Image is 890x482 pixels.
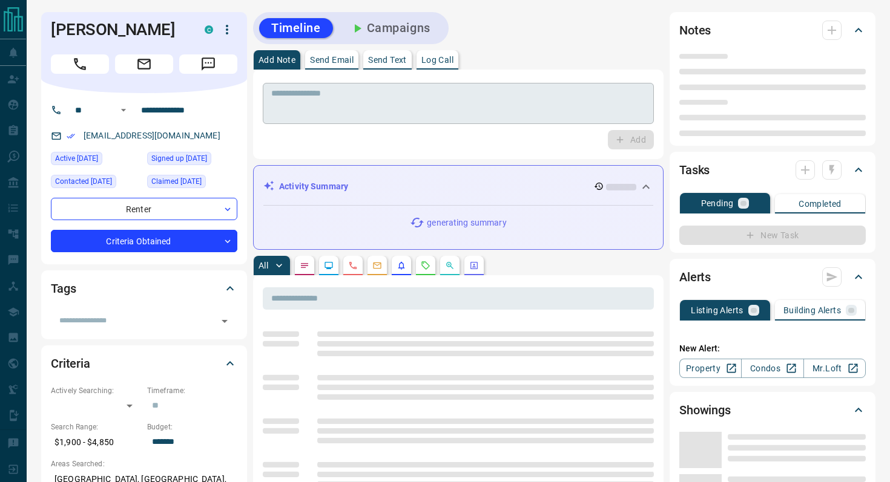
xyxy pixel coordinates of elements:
p: generating summary [427,217,506,229]
button: Open [116,103,131,117]
a: Property [679,359,742,378]
div: Tags [51,274,237,303]
h2: Tasks [679,160,710,180]
h2: Notes [679,21,711,40]
div: Mon Jun 26 2017 [147,152,237,169]
div: Criteria Obtained [51,230,237,252]
span: Email [115,54,173,74]
div: Renter [51,198,237,220]
p: $1,900 - $4,850 [51,432,141,452]
svg: Email Verified [67,132,75,140]
span: Message [179,54,237,74]
h2: Alerts [679,267,711,287]
svg: Opportunities [445,261,455,270]
p: All [259,261,268,270]
p: Activity Summary [279,180,348,193]
div: Criteria [51,349,237,378]
span: Call [51,54,109,74]
button: Campaigns [338,18,443,38]
p: Areas Searched: [51,458,237,469]
svg: Emails [372,261,382,270]
div: Notes [679,16,866,45]
p: Building Alerts [783,306,841,314]
div: Thu Dec 19 2024 [147,175,237,192]
h2: Showings [679,400,731,420]
svg: Requests [421,261,430,270]
button: Timeline [259,18,333,38]
a: Condos [741,359,803,378]
p: Timeframe: [147,385,237,396]
p: Budget: [147,422,237,432]
svg: Agent Actions [469,261,479,270]
p: Completed [799,200,842,208]
p: Log Call [421,56,453,64]
div: Thu Sep 04 2025 [51,175,141,192]
div: Alerts [679,262,866,291]
h2: Tags [51,279,76,298]
div: condos.ca [205,25,213,34]
p: Send Email [310,56,354,64]
p: New Alert: [679,342,866,355]
span: Active [DATE] [55,152,98,164]
h1: [PERSON_NAME] [51,20,186,39]
svg: Listing Alerts [397,261,406,270]
div: Activity Summary [263,175,653,198]
svg: Calls [348,261,358,270]
p: Actively Searching: [51,385,141,396]
h2: Criteria [51,354,90,373]
a: [EMAIL_ADDRESS][DOMAIN_NAME] [84,131,220,140]
p: Listing Alerts [691,306,743,314]
a: Mr.Loft [803,359,866,378]
button: Open [216,313,233,330]
p: Add Note [259,56,295,64]
p: Search Range: [51,422,141,432]
svg: Lead Browsing Activity [324,261,334,270]
div: Tasks [679,155,866,184]
span: Claimed [DATE] [151,175,202,187]
span: Contacted [DATE] [55,175,112,187]
p: Pending [701,199,734,207]
div: Showings [679,396,866,425]
svg: Notes [300,261,309,270]
span: Signed up [DATE] [151,152,207,164]
div: Tue Sep 09 2025 [51,152,141,169]
p: Send Text [368,56,407,64]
